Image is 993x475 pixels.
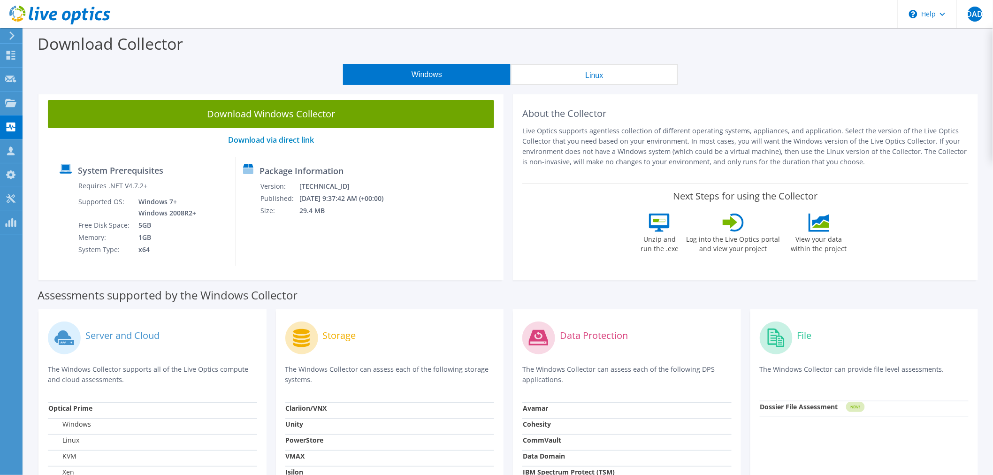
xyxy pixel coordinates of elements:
td: Windows 7+ Windows 2008R2+ [131,196,198,219]
label: Package Information [260,166,344,176]
strong: PowerStore [286,436,324,444]
strong: Dossier File Assessment [760,402,838,411]
td: Published: [260,192,299,205]
a: Download via direct link [228,135,314,145]
label: Next Steps for using the Collector [673,191,818,202]
strong: CommVault [523,436,561,444]
h2: About the Collector [522,108,969,119]
p: The Windows Collector supports all of the Live Optics compute and cloud assessments. [48,364,257,385]
label: Server and Cloud [85,331,160,340]
td: Supported OS: [78,196,131,219]
td: Size: [260,205,299,217]
p: The Windows Collector can provide file level assessments. [760,364,969,383]
strong: Data Domain [523,452,565,460]
label: Unzip and run the .exe [638,232,681,253]
strong: Cohesity [523,420,551,429]
label: Data Protection [560,331,628,340]
label: Windows [48,420,91,429]
button: Windows [343,64,511,85]
tspan: NEW! [850,405,860,410]
strong: Optical Prime [48,404,92,413]
label: Linux [48,436,79,445]
td: Memory: [78,231,131,244]
p: The Windows Collector can assess each of the following DPS applications. [522,364,732,385]
td: Version: [260,180,299,192]
strong: Clariion/VNX [286,404,327,413]
label: Download Collector [38,33,183,54]
button: Linux [511,64,678,85]
label: Requires .NET V4.7.2+ [78,181,147,191]
strong: Avamar [523,404,548,413]
td: System Type: [78,244,131,256]
td: [DATE] 9:37:42 AM (+00:00) [299,192,396,205]
strong: VMAX [286,452,305,460]
td: 1GB [131,231,198,244]
td: x64 [131,244,198,256]
label: KVM [48,452,76,461]
td: 29.4 MB [299,205,396,217]
label: System Prerequisites [78,166,163,175]
p: The Windows Collector can assess each of the following storage systems. [285,364,495,385]
p: Live Optics supports agentless collection of different operating systems, appliances, and applica... [522,126,969,167]
td: 5GB [131,219,198,231]
label: Assessments supported by the Windows Collector [38,291,298,300]
td: [TECHNICAL_ID] [299,180,396,192]
strong: Unity [286,420,304,429]
label: Log into the Live Optics portal and view your project [686,232,781,253]
td: Free Disk Space: [78,219,131,231]
label: View your data within the project [786,232,853,253]
a: Download Windows Collector [48,100,494,128]
svg: \n [909,10,917,18]
label: File [797,331,812,340]
span: DAD [968,7,983,22]
label: Storage [323,331,356,340]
